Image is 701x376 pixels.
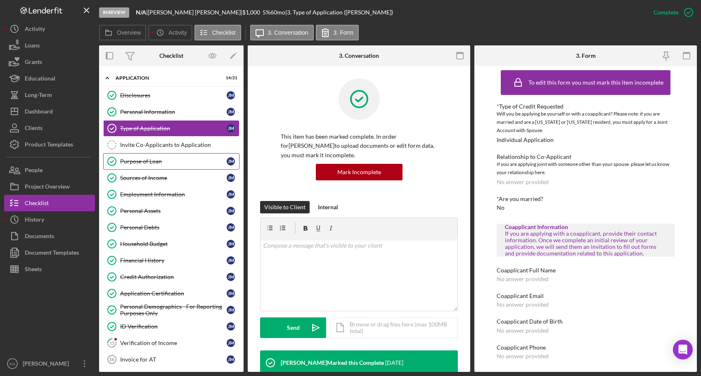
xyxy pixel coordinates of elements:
label: Checklist [212,29,236,36]
button: Project Overview [4,178,95,195]
div: Personal Debts [120,224,227,231]
div: | [136,9,148,16]
div: History [25,211,44,230]
a: Household BudgetJM [103,236,239,252]
div: J M [227,124,235,132]
div: Send [287,317,300,338]
div: Coapplicant Email [497,293,675,299]
a: Educational [4,70,95,87]
div: Activity [25,21,45,39]
div: No answer provided [497,301,549,308]
a: ID VerificationJM [103,318,239,335]
button: Long-Term [4,87,95,103]
button: Document Templates [4,244,95,261]
div: No answer provided [497,353,549,359]
a: Sources of IncomeJM [103,170,239,186]
div: J M [227,223,235,232]
button: KG[PERSON_NAME] [4,355,95,372]
div: Coapplicant Phone [497,344,675,351]
div: J M [227,273,235,281]
button: Internal [314,201,342,213]
a: Purpose of LoanJM [103,153,239,170]
div: To edit this form you must mark this item incomplete [528,79,663,86]
div: Credit Authorization [120,274,227,280]
button: Activity [148,25,192,40]
a: Personal DebtsJM [103,219,239,236]
div: In Review [99,7,129,18]
div: Sheets [25,261,42,279]
div: [PERSON_NAME] [21,355,74,374]
div: Dashboard [25,103,53,122]
div: Household Budget [120,241,227,247]
tspan: 15 [109,340,114,345]
div: Internal [318,201,338,213]
label: Overview [117,29,141,36]
div: Project Overview [25,178,70,197]
div: 5 % [263,9,270,16]
a: Type of ApplicationJM [103,120,239,137]
button: Loans [4,37,95,54]
div: *Are you married? [497,196,675,202]
button: Documents [4,228,95,244]
div: Mark Incomplete [337,164,381,180]
a: 16Invoice for ATJM [103,351,239,368]
button: People [4,162,95,178]
button: 3. Conversation [250,25,314,40]
button: Mark Incomplete [316,164,403,180]
div: Coapplicant Information [505,224,666,230]
div: Grants [25,54,42,72]
a: Grants [4,54,95,70]
div: [PERSON_NAME] Marked this Complete [281,359,384,366]
div: J M [227,108,235,116]
div: Verification of Income [120,340,227,346]
a: Financial HistoryJM [103,252,239,269]
div: ID Verification [120,323,227,330]
div: J M [227,339,235,347]
b: N/A [136,9,146,16]
div: J M [227,256,235,265]
div: Educational [25,70,55,89]
div: Application Certification [120,290,227,297]
button: Complete [645,4,697,21]
div: Checklist [159,52,183,59]
div: J M [227,289,235,298]
div: Application [116,76,217,80]
div: Coapplicant Date of Birth [497,318,675,325]
div: 14 / 21 [223,76,237,80]
div: No [497,204,504,211]
time: 2025-09-08 16:55 [385,359,403,366]
div: J M [227,355,235,364]
div: Complete [654,4,678,21]
div: Coapplicant Full Name [497,267,675,274]
a: Sheets [4,261,95,277]
div: Disclosures [120,92,227,99]
div: Visible to Client [264,201,306,213]
div: Financial History [120,257,227,264]
p: This item has been marked complete. In order for [PERSON_NAME] to upload documents or edit form d... [281,132,437,160]
div: Open Intercom Messenger [673,340,693,359]
div: Sources of Income [120,175,227,181]
a: Invite Co-Applicants to Application [103,137,239,153]
a: Employment InformationJM [103,186,239,203]
div: Personal Demographics - For Reporting Purposes Only [120,303,227,317]
button: History [4,211,95,228]
div: Employment Information [120,191,227,198]
div: Document Templates [25,244,79,263]
div: No answer provided [497,276,549,282]
button: Visible to Client [260,201,310,213]
div: Documents [25,228,54,246]
button: Clients [4,120,95,136]
button: Activity [4,21,95,37]
a: Dashboard [4,103,95,120]
div: Loans [25,37,40,56]
tspan: 16 [109,357,114,362]
div: 60 mo [270,9,285,16]
a: Credit AuthorizationJM [103,269,239,285]
div: No answer provided [497,327,549,334]
div: J M [227,91,235,99]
